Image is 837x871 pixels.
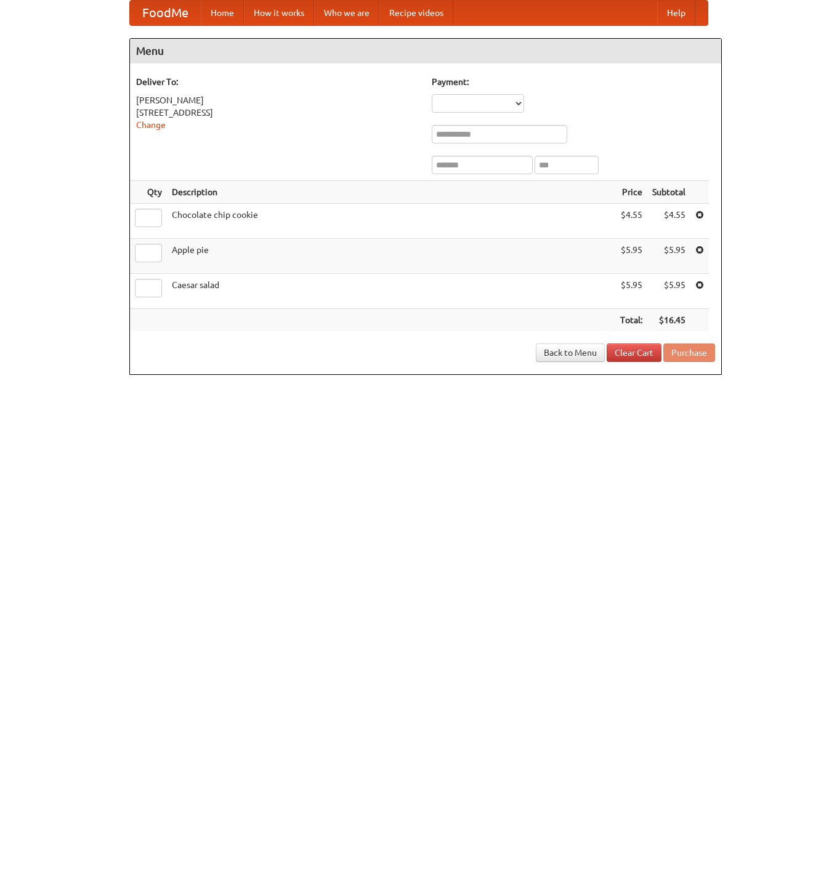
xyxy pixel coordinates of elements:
[647,274,690,309] td: $5.95
[136,106,419,119] div: [STREET_ADDRESS]
[647,204,690,239] td: $4.55
[136,76,419,88] h5: Deliver To:
[607,343,661,362] a: Clear Cart
[136,120,166,130] a: Change
[647,181,690,204] th: Subtotal
[167,274,615,309] td: Caesar salad
[615,309,647,332] th: Total:
[167,204,615,239] td: Chocolate chip cookie
[130,39,721,63] h4: Menu
[615,181,647,204] th: Price
[379,1,453,25] a: Recipe videos
[201,1,244,25] a: Home
[615,204,647,239] td: $4.55
[647,309,690,332] th: $16.45
[130,181,167,204] th: Qty
[647,239,690,274] td: $5.95
[536,343,605,362] a: Back to Menu
[130,1,201,25] a: FoodMe
[244,1,314,25] a: How it works
[657,1,695,25] a: Help
[314,1,379,25] a: Who we are
[432,76,715,88] h5: Payment:
[615,239,647,274] td: $5.95
[167,181,615,204] th: Description
[167,239,615,274] td: Apple pie
[663,343,715,362] button: Purchase
[136,94,419,106] div: [PERSON_NAME]
[615,274,647,309] td: $5.95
